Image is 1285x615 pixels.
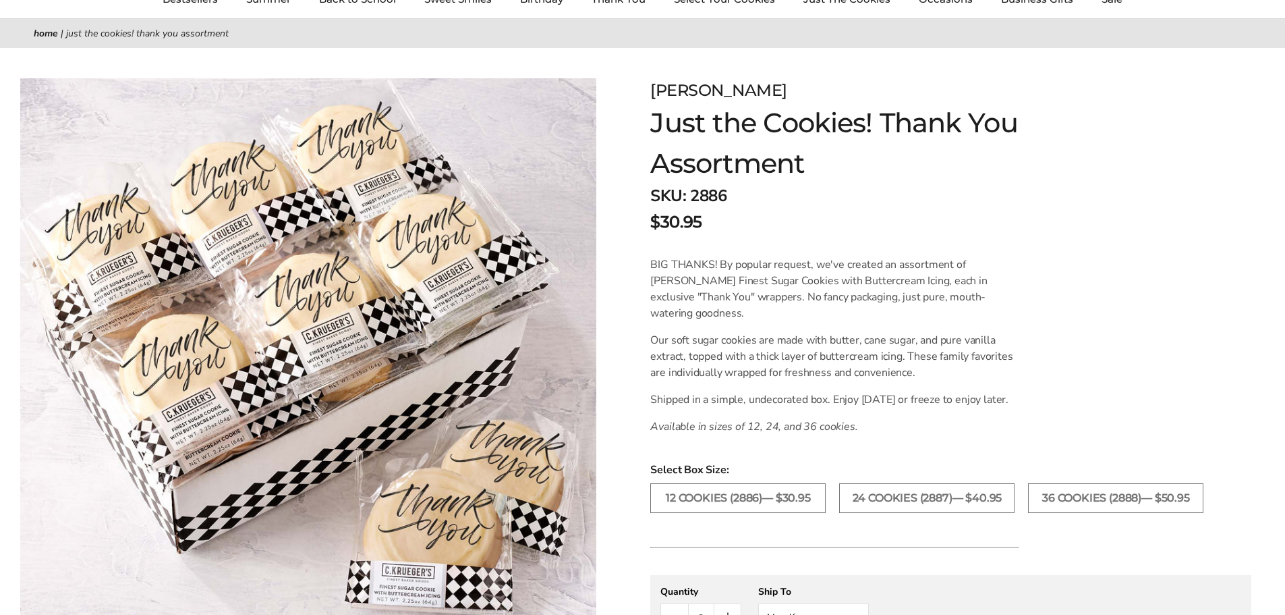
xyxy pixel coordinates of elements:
h1: Just the Cookies! Thank You Assortment [650,103,1081,184]
p: Shipped in a simple, undecorated box. Enjoy [DATE] or freeze to enjoy later. [650,392,1019,408]
p: BIG THANKS! By popular request, we've created an assortment of [PERSON_NAME] Finest Sugar Cookies... [650,257,1019,321]
nav: breadcrumbs [34,26,1251,41]
a: Home [34,27,58,40]
span: $30.95 [650,210,702,234]
div: Quantity [660,585,741,598]
span: | [61,27,63,40]
span: Select Box Size: [650,462,1251,478]
div: [PERSON_NAME] [650,78,1081,103]
span: Just the Cookies! Thank You Assortment [66,27,229,40]
label: 12 COOKIES (2886)— $30.95 [650,483,826,513]
label: 36 COOKIES (2888)— $50.95 [1028,483,1203,513]
label: 24 COOKIES (2887)— $40.95 [839,483,1015,513]
strong: SKU: [650,185,686,207]
p: Our soft sugar cookies are made with butter, cane sugar, and pure vanilla extract, topped with a ... [650,332,1019,381]
div: Ship To [758,585,869,598]
span: 2886 [690,185,726,207]
em: Available in sizes of 12, 24, and 36 cookies. [650,419,857,434]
